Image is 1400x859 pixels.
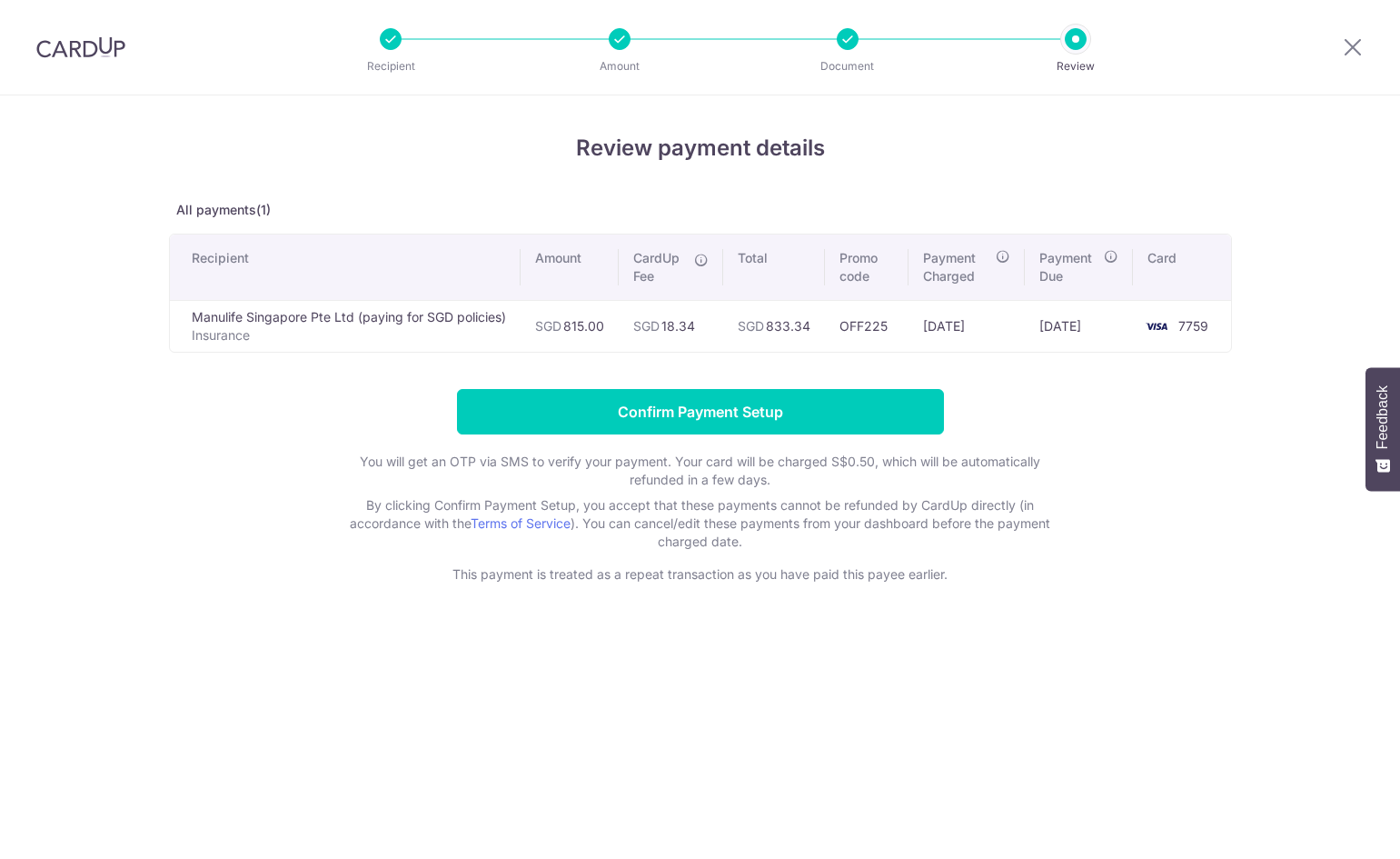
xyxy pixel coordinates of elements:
a: Terms of Service [471,515,571,531]
p: This payment is treated as a repeat transaction as you have paid this payee earlier. [337,565,1064,584]
p: Document [780,57,915,75]
td: 833.34 [723,300,825,352]
img: <span class="translation_missing" title="translation missing: en.account_steps.new_confirm_form.b... [1138,315,1175,337]
h4: Review payment details [169,132,1232,165]
td: [DATE] [1025,300,1134,352]
span: SGD [535,318,561,334]
button: Feedback - Show survey [1365,367,1400,491]
p: Insurance [192,326,506,345]
span: Feedback [1375,385,1391,449]
td: [DATE] [909,300,1025,352]
p: Review [1008,57,1143,75]
td: 815.00 [521,300,619,352]
p: Amount [552,57,687,75]
span: SGD [738,318,764,334]
p: All payments(1) [169,201,1232,219]
iframe: Opens a widget where you can find more information [1284,804,1382,850]
td: 18.34 [619,300,724,352]
th: Amount [521,235,619,300]
img: CardUp [36,36,125,58]
span: SGD [633,318,660,334]
p: You will get an OTP via SMS to verify your payment. Your card will be charged S$0.50, which will ... [337,453,1064,489]
th: Card [1133,235,1230,300]
td: Manulife Singapore Pte Ltd (paying for SGD policies) [170,300,521,352]
span: Payment Due [1039,249,1099,285]
input: Confirm Payment Setup [457,389,944,434]
th: Total [723,235,825,300]
td: OFF225 [825,300,909,352]
p: By clicking Confirm Payment Setup, you accept that these payments cannot be refunded by CardUp di... [337,496,1064,551]
th: Recipient [170,235,521,300]
p: Recipient [323,57,458,75]
span: CardUp Fee [633,249,686,285]
span: 7759 [1178,318,1208,334]
span: Payment Charged [923,249,990,285]
th: Promo code [825,235,909,300]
